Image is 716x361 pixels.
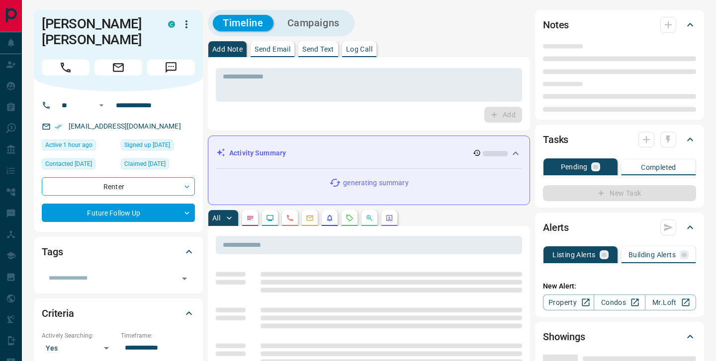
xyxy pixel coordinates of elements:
[121,158,195,172] div: Mon Sep 23 2024
[121,140,195,153] div: Mon May 20 2024
[45,159,92,169] span: Contacted [DATE]
[255,46,290,53] p: Send Email
[543,281,696,291] p: New Alert:
[42,140,116,153] div: Tue Sep 16 2025
[216,144,522,162] div: Activity Summary
[212,215,220,221] p: All
[561,163,588,170] p: Pending
[42,240,195,264] div: Tags
[543,294,594,310] a: Property
[121,331,195,340] p: Timeframe:
[286,214,294,222] svg: Calls
[543,13,696,37] div: Notes
[594,294,645,310] a: Condos
[365,214,373,222] svg: Opportunities
[213,15,273,31] button: Timeline
[346,214,354,222] svg: Requests
[229,148,286,158] p: Activity Summary
[94,60,142,75] span: Email
[543,329,585,345] h2: Showings
[69,122,181,130] a: [EMAIL_ADDRESS][DOMAIN_NAME]
[147,60,195,75] span: Message
[42,60,89,75] span: Call
[343,178,408,188] p: generating summary
[641,164,676,171] p: Completed
[385,214,393,222] svg: Agent Actions
[168,21,175,28] div: condos.ca
[543,325,696,349] div: Showings
[42,301,195,325] div: Criteria
[543,17,569,33] h2: Notes
[326,214,334,222] svg: Listing Alerts
[42,204,195,222] div: Future Follow Up
[552,251,596,258] p: Listing Alerts
[306,214,314,222] svg: Emails
[55,123,62,130] svg: Email Verified
[246,214,254,222] svg: Notes
[124,140,170,150] span: Signed up [DATE]
[95,99,107,111] button: Open
[302,46,334,53] p: Send Text
[212,46,243,53] p: Add Note
[42,177,195,196] div: Renter
[543,128,696,151] div: Tasks
[543,132,568,147] h2: Tasks
[178,272,191,286] button: Open
[277,15,350,31] button: Campaigns
[543,219,569,235] h2: Alerts
[645,294,696,310] a: Mr.Loft
[628,251,676,258] p: Building Alerts
[42,331,116,340] p: Actively Searching:
[45,140,92,150] span: Active 1 hour ago
[543,216,696,239] div: Alerts
[124,159,166,169] span: Claimed [DATE]
[42,16,153,48] h1: [PERSON_NAME] [PERSON_NAME]
[346,46,372,53] p: Log Call
[42,244,63,260] h2: Tags
[42,158,116,172] div: Mon Sep 23 2024
[42,340,116,356] div: Yes
[42,305,74,321] h2: Criteria
[266,214,274,222] svg: Lead Browsing Activity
